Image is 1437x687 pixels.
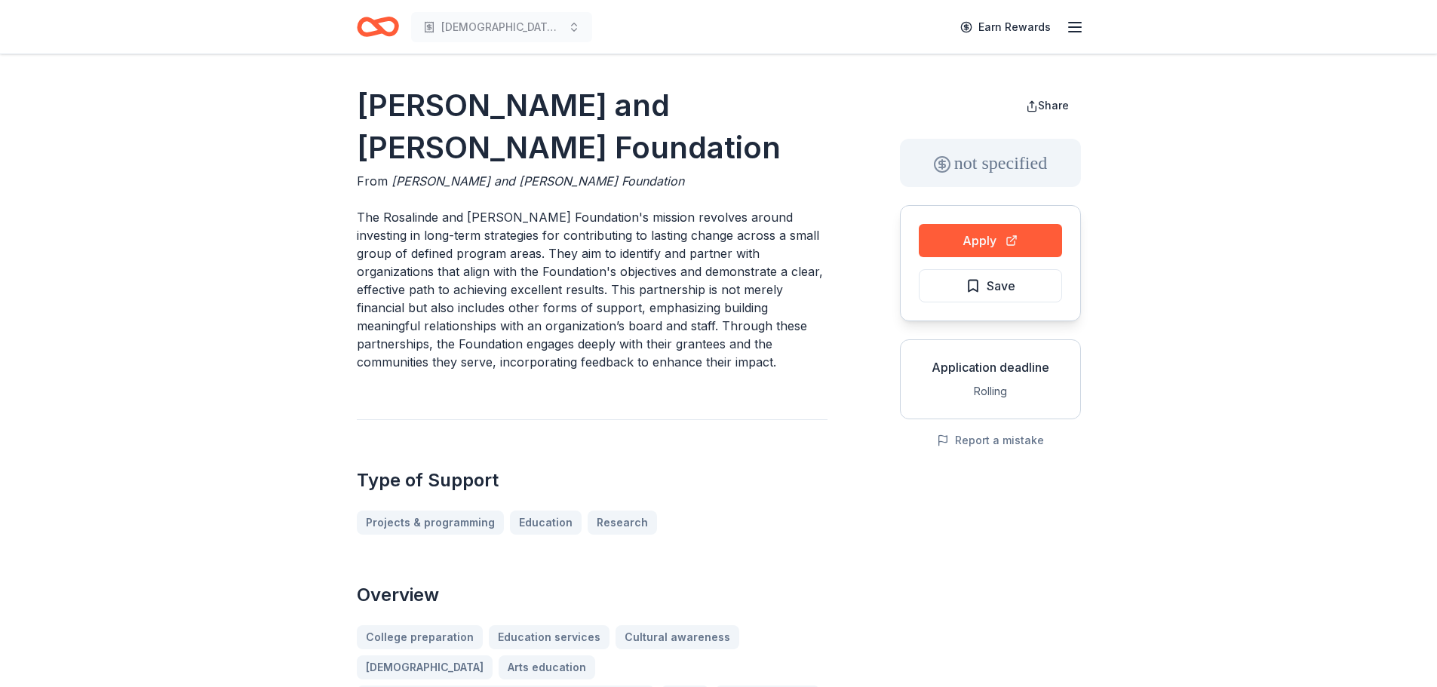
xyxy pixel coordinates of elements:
[913,382,1068,400] div: Rolling
[357,172,828,190] div: From
[937,431,1044,449] button: Report a mistake
[588,511,657,535] a: Research
[357,468,828,492] h2: Type of Support
[900,139,1081,187] div: not specified
[357,583,828,607] h2: Overview
[1014,90,1081,121] button: Share
[357,9,399,44] a: Home
[357,84,828,169] h1: [PERSON_NAME] and [PERSON_NAME] Foundation
[441,18,562,36] span: [DEMOGRAPHIC_DATA] projects
[391,173,684,189] span: [PERSON_NAME] and [PERSON_NAME] Foundation
[919,269,1062,302] button: Save
[1038,99,1069,112] span: Share
[510,511,582,535] a: Education
[913,358,1068,376] div: Application deadline
[987,276,1015,296] span: Save
[919,224,1062,257] button: Apply
[357,208,828,371] p: The Rosalinde and [PERSON_NAME] Foundation's mission revolves around investing in long-term strat...
[951,14,1060,41] a: Earn Rewards
[357,511,504,535] a: Projects & programming
[411,12,592,42] button: [DEMOGRAPHIC_DATA] projects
